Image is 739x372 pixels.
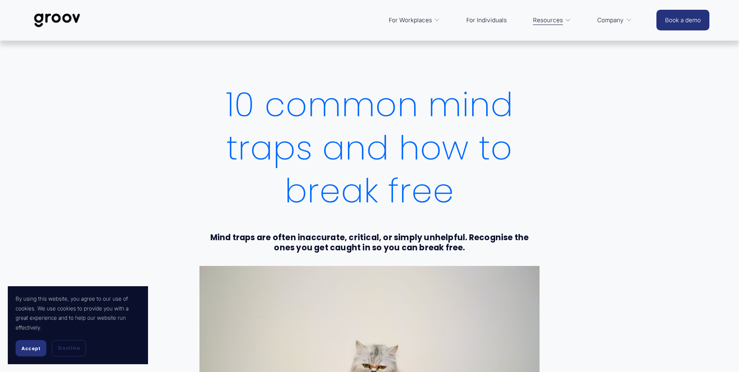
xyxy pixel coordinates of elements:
[389,15,432,26] span: For Workplaces
[21,345,41,351] span: Accept
[593,11,636,30] a: folder dropdown
[597,15,624,26] span: Company
[529,11,575,30] a: folder dropdown
[16,294,140,332] p: By using this website, you agree to our use of cookies. We use cookies to provide you with a grea...
[58,345,80,352] span: Decline
[533,15,563,26] span: Resources
[385,11,444,30] a: folder dropdown
[16,340,46,356] button: Accept
[656,10,709,30] a: Book a demo
[210,232,531,253] strong: Mind traps are often inaccurate, critical, or simply unhelpful. Recognise the ones you get caught...
[199,83,540,213] h1: 10 common mind traps and how to break free
[462,11,511,30] a: For Individuals
[52,340,86,356] button: Decline
[8,286,148,364] section: Cookie banner
[30,7,85,33] img: Groov | Workplace Science Platform | Unlock Performance | Drive Results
